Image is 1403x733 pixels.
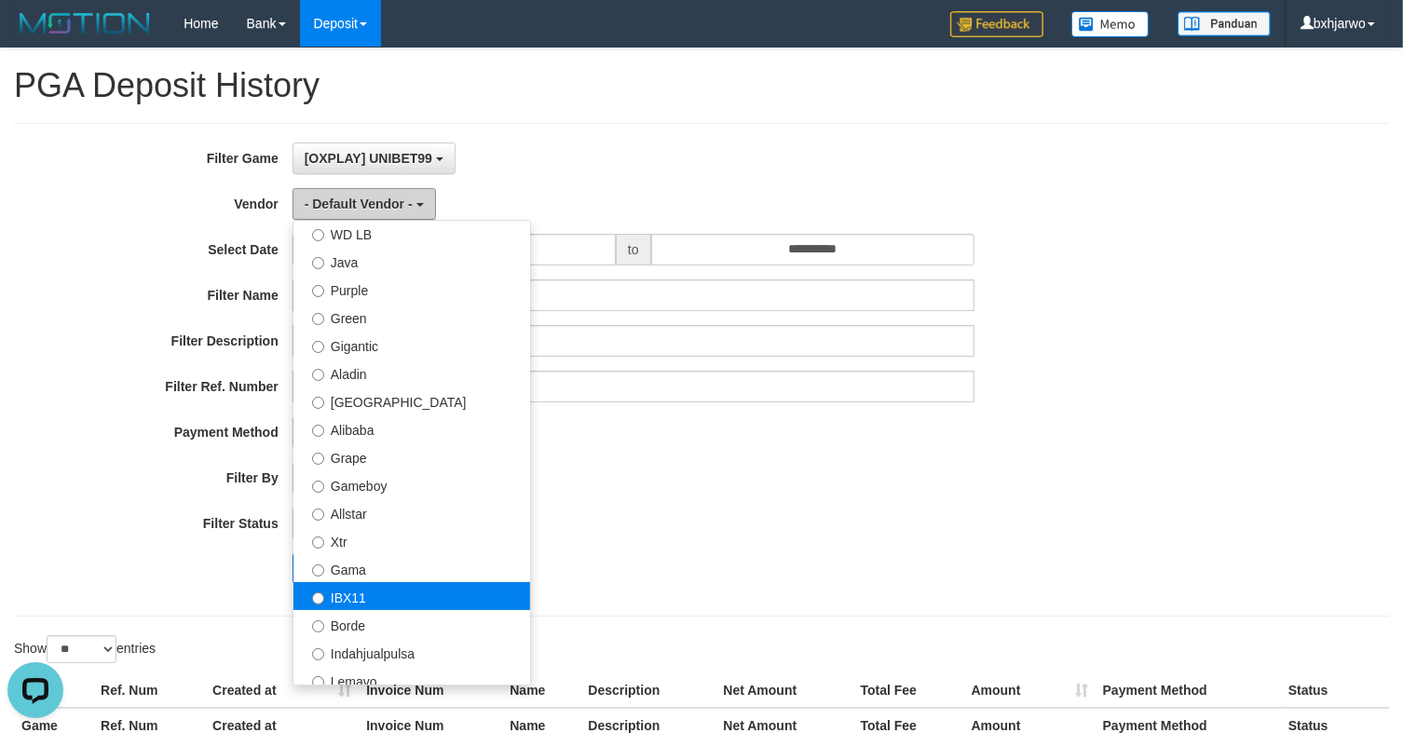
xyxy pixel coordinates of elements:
span: to [616,234,651,265]
label: Xtr [293,526,530,554]
label: Alibaba [293,414,530,442]
label: Grape [293,442,530,470]
input: Green [312,313,324,325]
input: Gameboy [312,481,324,493]
th: Amount [964,673,1096,708]
input: Xtr [312,536,324,549]
label: Indahjualpulsa [293,638,530,666]
select: Showentries [47,635,116,663]
label: Purple [293,275,530,303]
span: [OXPLAY] UNIBET99 [305,151,432,166]
label: Gameboy [293,470,530,498]
th: Payment Method [1096,673,1281,708]
label: Green [293,303,530,331]
input: Purple [312,285,324,297]
input: WD LB [312,229,324,241]
label: Java [293,247,530,275]
th: Net Amount [715,673,852,708]
input: Allstar [312,509,324,521]
label: Gigantic [293,331,530,359]
input: [GEOGRAPHIC_DATA] [312,397,324,409]
label: [GEOGRAPHIC_DATA] [293,387,530,414]
th: Total Fee [853,673,964,708]
input: Grape [312,453,324,465]
img: panduan.png [1178,11,1271,36]
img: Button%20Memo.svg [1071,11,1150,37]
label: Gama [293,554,530,582]
th: Description [580,673,715,708]
label: Allstar [293,498,530,526]
input: Alibaba [312,425,324,437]
input: IBX11 [312,592,324,604]
th: Invoice Num [359,673,502,708]
input: Lemavo [312,676,324,688]
input: Gama [312,564,324,577]
span: - Default Vendor - [305,197,413,211]
label: Lemavo [293,666,530,694]
button: [OXPLAY] UNIBET99 [293,143,456,174]
input: Aladin [312,369,324,381]
th: Created at [205,673,359,708]
input: Indahjualpulsa [312,648,324,660]
input: Gigantic [312,341,324,353]
th: Name [502,673,580,708]
label: Borde [293,610,530,638]
label: Aladin [293,359,530,387]
img: Feedback.jpg [950,11,1043,37]
label: IBX11 [293,582,530,610]
label: Show entries [14,635,156,663]
input: Java [312,257,324,269]
button: - Default Vendor - [293,188,436,220]
h1: PGA Deposit History [14,67,1389,104]
th: Ref. Num [93,673,205,708]
label: WD LB [293,219,530,247]
input: Borde [312,620,324,632]
button: Open LiveChat chat widget [7,7,63,63]
th: Status [1281,673,1389,708]
img: MOTION_logo.png [14,9,156,37]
